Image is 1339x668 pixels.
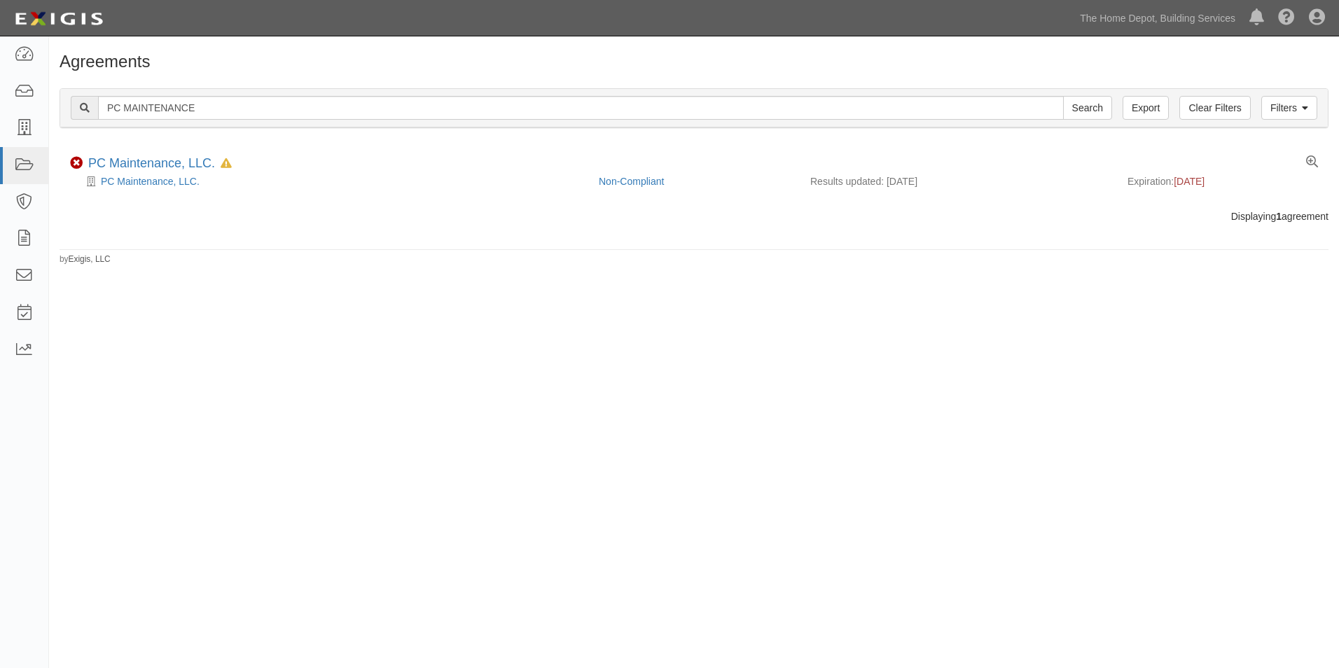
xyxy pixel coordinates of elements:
i: In Default since 09/28/2023 [221,159,232,169]
a: The Home Depot, Building Services [1073,4,1242,32]
a: View results summary [1306,156,1318,169]
input: Search [98,96,1064,120]
span: [DATE] [1174,176,1205,187]
img: logo-5460c22ac91f19d4615b14bd174203de0afe785f0fc80cf4dbbc73dc1793850b.png [11,6,107,32]
a: PC Maintenance, LLC. [88,156,215,170]
a: Exigis, LLC [69,254,111,264]
input: Search [1063,96,1112,120]
div: Expiration: [1128,174,1318,188]
div: Displaying agreement [49,209,1339,223]
b: 1 [1276,211,1282,222]
div: PC Maintenance, LLC. [70,174,588,188]
small: by [60,253,111,265]
h1: Agreements [60,53,1328,71]
i: Non-Compliant [70,157,83,169]
div: PC Maintenance, LLC. [88,156,232,172]
a: Export [1123,96,1169,120]
a: Non-Compliant [599,176,664,187]
i: Help Center - Complianz [1278,10,1295,27]
a: Clear Filters [1179,96,1250,120]
a: PC Maintenance, LLC. [101,176,200,187]
a: Filters [1261,96,1317,120]
div: Results updated: [DATE] [810,174,1106,188]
